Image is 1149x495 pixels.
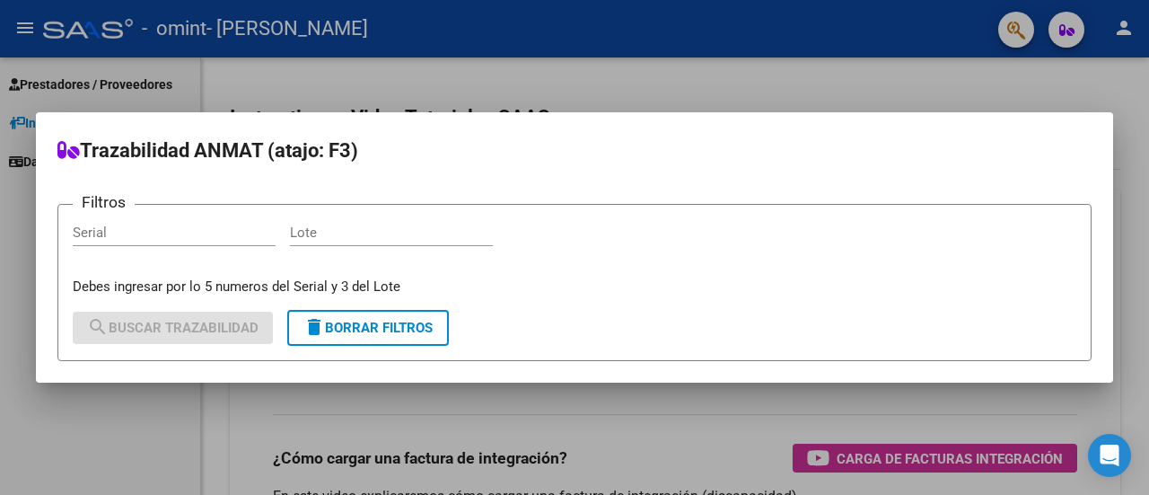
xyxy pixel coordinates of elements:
mat-icon: search [87,316,109,338]
div: Open Intercom Messenger [1088,434,1131,477]
span: Buscar Trazabilidad [87,320,259,336]
h3: Filtros [73,190,135,214]
mat-icon: delete [303,316,325,338]
p: Debes ingresar por lo 5 numeros del Serial y 3 del Lote [73,277,1076,297]
button: Borrar Filtros [287,310,449,346]
h2: Trazabilidad ANMAT (atajo: F3) [57,134,1092,168]
span: Borrar Filtros [303,320,433,336]
button: Buscar Trazabilidad [73,312,273,344]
